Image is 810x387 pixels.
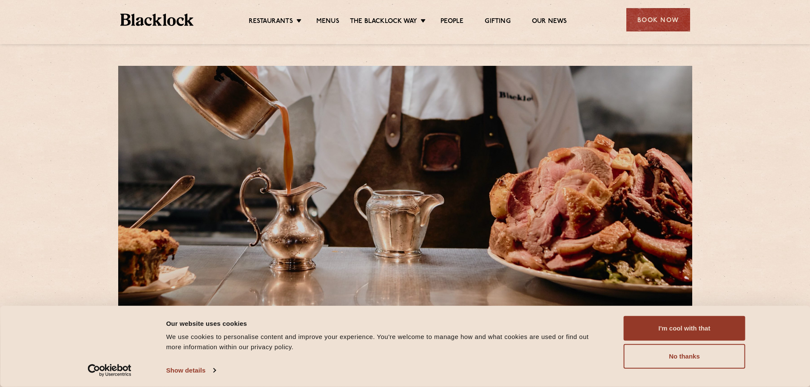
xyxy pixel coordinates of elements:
[249,17,293,27] a: Restaurants
[624,316,745,341] button: I'm cool with that
[626,8,690,31] div: Book Now
[532,17,567,27] a: Our News
[624,344,745,369] button: No thanks
[72,364,147,377] a: Usercentrics Cookiebot - opens in a new window
[350,17,417,27] a: The Blacklock Way
[166,318,605,328] div: Our website uses cookies
[485,17,510,27] a: Gifting
[441,17,463,27] a: People
[316,17,339,27] a: Menus
[166,332,605,352] div: We use cookies to personalise content and improve your experience. You're welcome to manage how a...
[120,14,194,26] img: BL_Textured_Logo-footer-cropped.svg
[166,364,216,377] a: Show details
